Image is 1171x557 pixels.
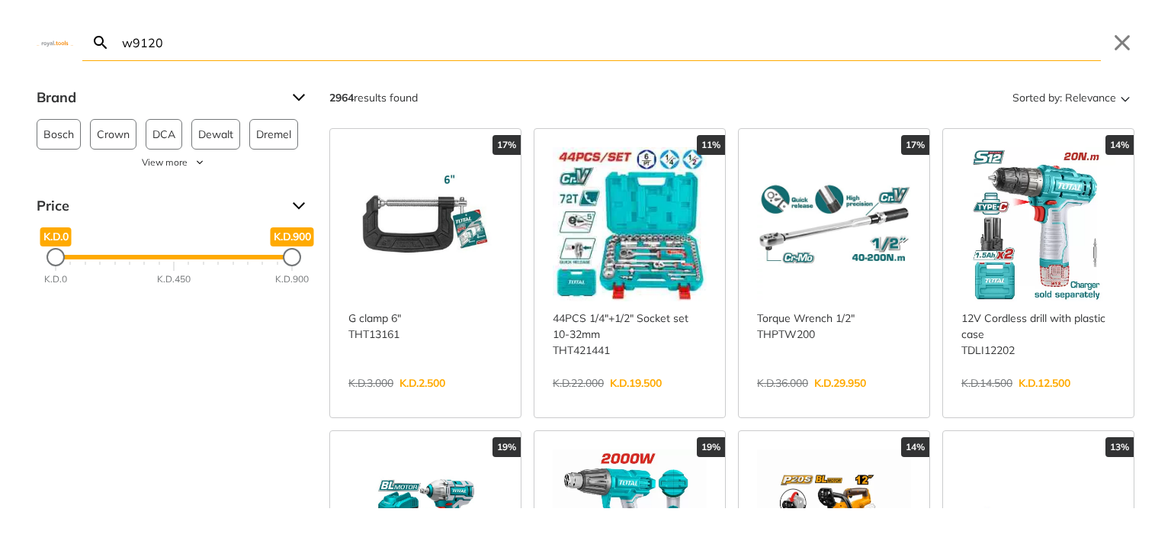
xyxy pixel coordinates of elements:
img: Close [37,39,73,46]
span: Bosch [43,120,74,149]
div: Maximum Price [283,248,301,266]
div: K.D.900 [275,272,309,286]
button: DCA [146,119,182,150]
span: Relevance [1065,85,1116,110]
span: Crown [97,120,130,149]
div: 17% [901,135,929,155]
button: Dewalt [191,119,240,150]
span: Dewalt [198,120,233,149]
button: View more [37,156,311,169]
button: Dremel [249,119,298,150]
div: 11% [697,135,725,155]
div: K.D.0 [44,272,67,286]
span: DCA [152,120,175,149]
button: Close [1110,31,1134,55]
span: View more [142,156,188,169]
div: 19% [492,437,521,457]
div: 17% [492,135,521,155]
span: Brand [37,85,281,110]
button: Sorted by:Relevance Sort [1009,85,1134,110]
div: 14% [901,437,929,457]
div: results found [329,85,418,110]
svg: Search [91,34,110,52]
strong: 2964 [329,91,354,105]
div: 13% [1105,437,1134,457]
span: Price [37,194,281,218]
div: Minimum Price [47,248,65,266]
button: Bosch [37,119,81,150]
div: K.D.450 [157,272,191,286]
svg: Sort [1116,89,1134,107]
div: 19% [697,437,725,457]
span: Dremel [256,120,291,149]
div: 14% [1105,135,1134,155]
button: Crown [90,119,136,150]
input: Search… [119,24,1101,60]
